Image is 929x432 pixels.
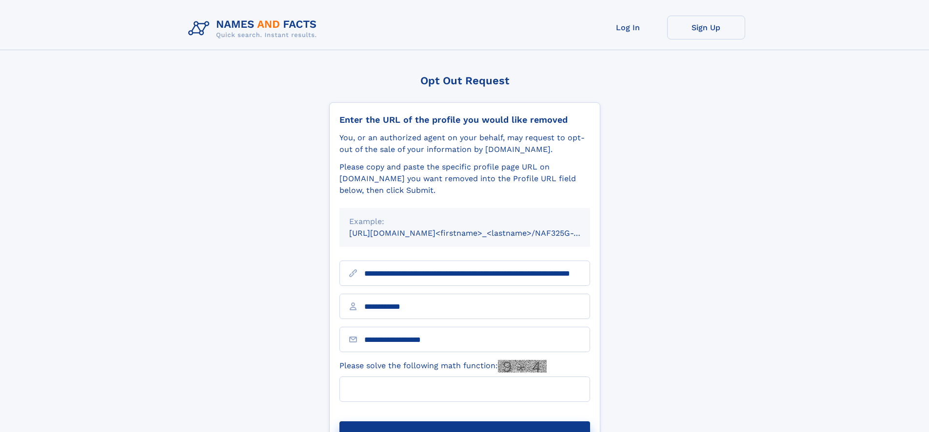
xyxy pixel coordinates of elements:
img: Logo Names and Facts [184,16,325,42]
div: Opt Out Request [329,75,600,87]
small: [URL][DOMAIN_NAME]<firstname>_<lastname>/NAF325G-xxxxxxxx [349,228,609,238]
div: You, or an authorized agent on your behalf, may request to opt-out of the sale of your informatio... [339,132,590,155]
label: Please solve the following math function: [339,360,547,373]
a: Log In [589,16,667,39]
div: Example: [349,216,580,227]
div: Enter the URL of the profile you would like removed [339,114,590,125]
div: Please copy and paste the specific profile page URL on [DOMAIN_NAME] you want removed into the Pr... [339,161,590,196]
a: Sign Up [667,16,745,39]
